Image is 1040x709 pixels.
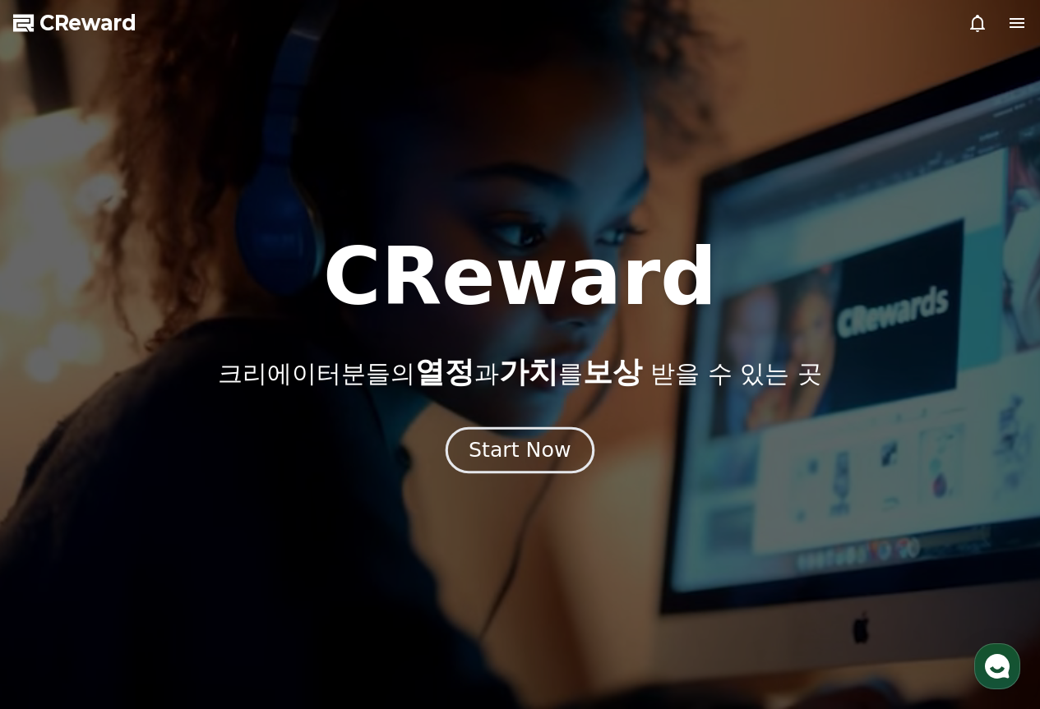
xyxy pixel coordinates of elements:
[150,546,170,559] span: 대화
[5,521,109,562] a: 홈
[583,355,642,389] span: 보상
[469,436,571,464] div: Start Now
[449,444,591,460] a: Start Now
[499,355,558,389] span: 가치
[446,426,594,473] button: Start Now
[415,355,474,389] span: 열정
[218,356,821,389] p: 크리에이터분들의 과 를 받을 수 있는 곳
[254,546,274,559] span: 설정
[39,10,136,36] span: CReward
[212,521,316,562] a: 설정
[13,10,136,36] a: CReward
[52,546,62,559] span: 홈
[109,521,212,562] a: 대화
[323,237,717,316] h1: CReward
